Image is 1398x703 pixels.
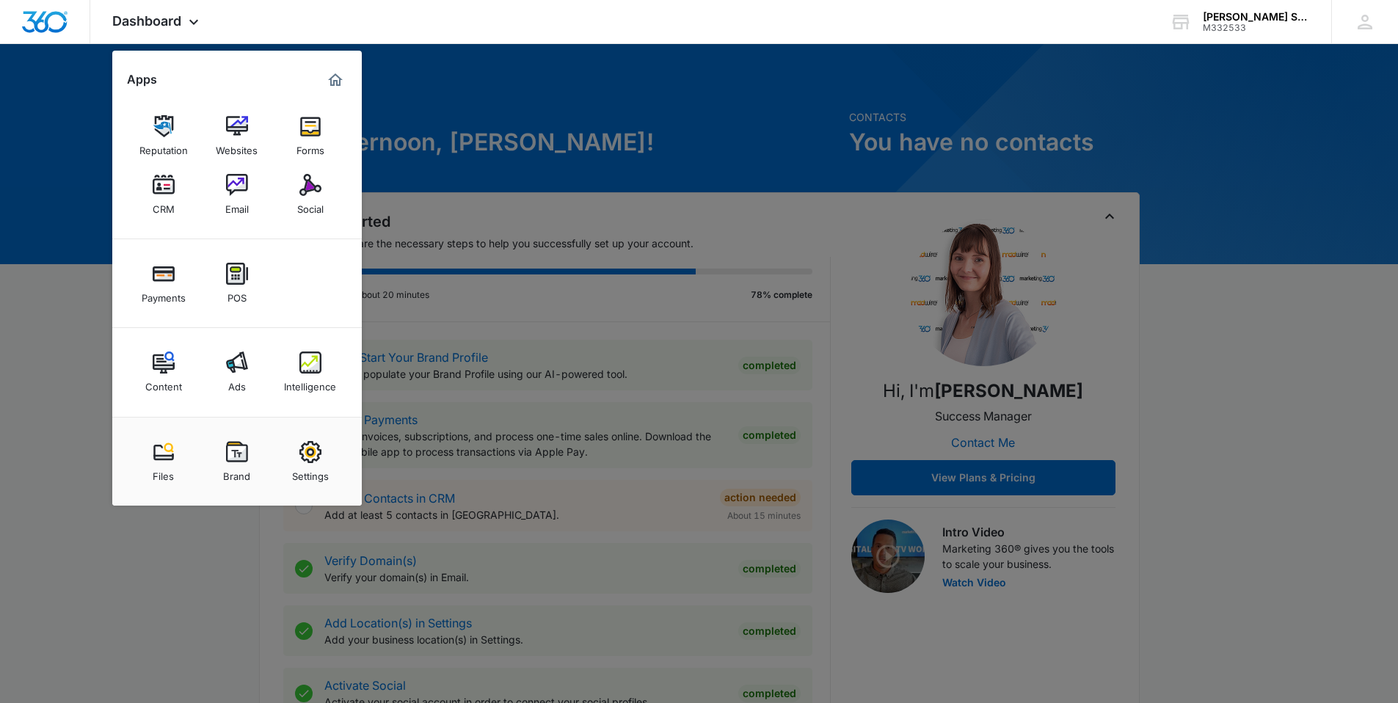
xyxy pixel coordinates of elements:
[209,344,265,400] a: Ads
[1203,11,1310,23] div: account name
[228,374,246,393] div: Ads
[136,255,192,311] a: Payments
[209,255,265,311] a: POS
[127,73,157,87] h2: Apps
[112,13,181,29] span: Dashboard
[283,108,338,164] a: Forms
[209,434,265,489] a: Brand
[216,137,258,156] div: Websites
[284,374,336,393] div: Intelligence
[283,167,338,222] a: Social
[292,463,329,482] div: Settings
[136,434,192,489] a: Files
[283,434,338,489] a: Settings
[136,344,192,400] a: Content
[145,374,182,393] div: Content
[227,285,247,304] div: POS
[136,167,192,222] a: CRM
[297,196,324,215] div: Social
[296,137,324,156] div: Forms
[223,463,250,482] div: Brand
[142,285,186,304] div: Payments
[1203,23,1310,33] div: account id
[153,463,174,482] div: Files
[225,196,249,215] div: Email
[324,68,347,92] a: Marketing 360® Dashboard
[283,344,338,400] a: Intelligence
[209,167,265,222] a: Email
[136,108,192,164] a: Reputation
[139,137,188,156] div: Reputation
[153,196,175,215] div: CRM
[209,108,265,164] a: Websites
